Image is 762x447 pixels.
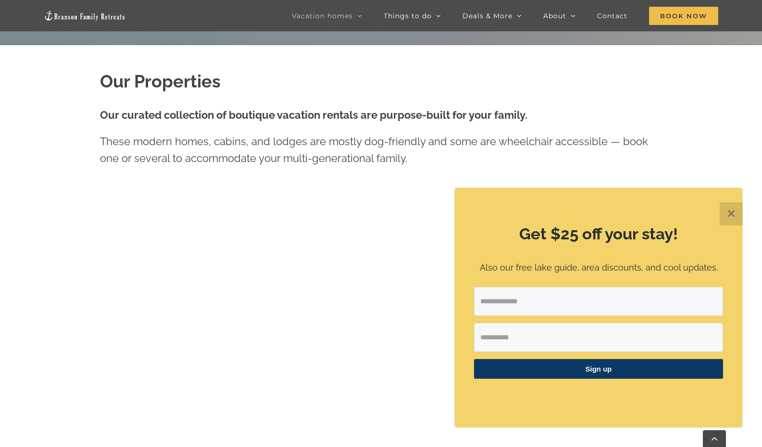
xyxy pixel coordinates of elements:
strong: Our curated collection of boutique vacation rentals are purpose-built for your family. [100,109,527,121]
input: First Name [474,323,723,352]
span: Vacation homes [292,12,353,19]
h2: Get $25 off your stay! [474,223,723,245]
span: Deals & More [462,12,512,19]
p: These modern homes, cabins, and lodges are mostly dog-friendly and some are wheelchair accessible... [100,133,662,167]
button: Close [720,202,743,225]
span: Book Now [649,7,718,25]
span: About [543,12,566,19]
strong: Our Properties [100,71,221,91]
p: Also our free lake guide, area discounts, and cool updates. [474,261,723,275]
input: Email Address [474,287,723,316]
img: Branson Family Retreats Logo [44,10,125,21]
button: Sign up [474,359,723,379]
p: ​ [474,391,723,401]
span: Contact [597,12,627,19]
span: Things to do [384,12,432,19]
